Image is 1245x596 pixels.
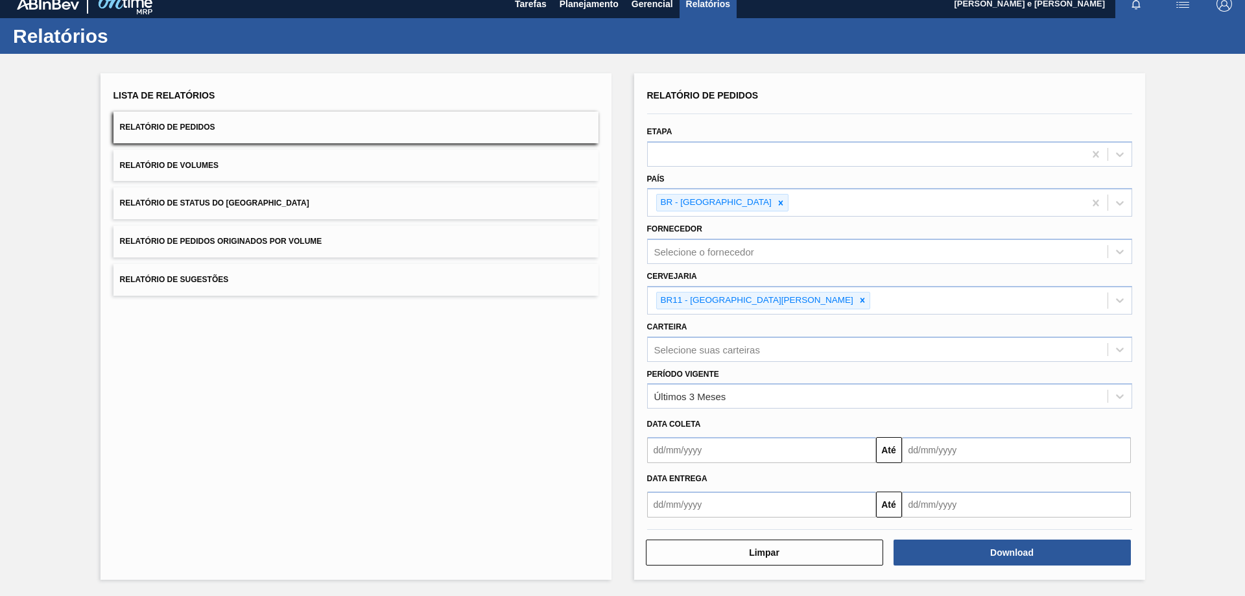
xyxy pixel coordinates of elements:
label: País [647,174,665,184]
div: Selecione suas carteiras [654,344,760,355]
div: Últimos 3 Meses [654,391,726,402]
label: Período Vigente [647,370,719,379]
button: Até [876,492,902,518]
span: Relatório de Pedidos Originados por Volume [120,237,322,246]
span: Relatório de Volumes [120,161,219,170]
input: dd/mm/yyyy [902,492,1131,518]
div: Selecione o fornecedor [654,246,754,257]
h1: Relatórios [13,29,243,43]
button: Relatório de Pedidos [113,112,599,143]
button: Relatório de Pedidos Originados por Volume [113,226,599,257]
span: Relatório de Pedidos [647,90,759,101]
input: dd/mm/yyyy [647,437,876,463]
span: Relatório de Pedidos [120,123,215,132]
div: BR11 - [GEOGRAPHIC_DATA][PERSON_NAME] [657,292,855,309]
input: dd/mm/yyyy [647,492,876,518]
label: Carteira [647,322,687,331]
span: Lista de Relatórios [113,90,215,101]
label: Fornecedor [647,224,702,233]
span: Data entrega [647,474,707,483]
label: Etapa [647,127,672,136]
button: Download [894,540,1131,566]
button: Relatório de Status do [GEOGRAPHIC_DATA] [113,187,599,219]
input: dd/mm/yyyy [902,437,1131,463]
button: Relatório de Sugestões [113,264,599,296]
button: Até [876,437,902,463]
span: Data coleta [647,420,701,429]
div: BR - [GEOGRAPHIC_DATA] [657,195,774,211]
label: Cervejaria [647,272,697,281]
button: Limpar [646,540,883,566]
span: Relatório de Status do [GEOGRAPHIC_DATA] [120,198,309,208]
button: Relatório de Volumes [113,150,599,182]
span: Relatório de Sugestões [120,275,229,284]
